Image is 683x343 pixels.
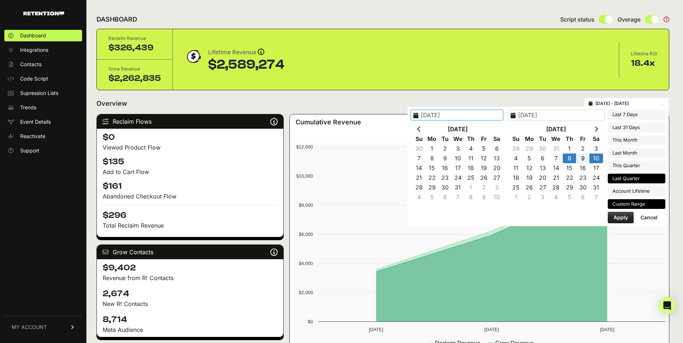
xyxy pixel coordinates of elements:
td: 1 [509,192,523,202]
li: This Month [608,135,665,145]
td: 15 [563,163,576,173]
td: 3 [451,144,464,154]
td: 5 [477,144,490,154]
h4: 2,674 [103,288,278,299]
td: 18 [464,163,477,173]
td: 6 [536,154,549,163]
td: 2 [576,144,589,154]
td: 2 [477,183,490,192]
div: Reclaim Revenue [108,35,161,42]
td: 19 [523,173,536,183]
td: 18 [509,173,523,183]
li: Account Lifetime [608,186,665,196]
td: 9 [477,192,490,202]
td: 30 [413,144,426,154]
td: 1 [464,183,477,192]
th: Sa [589,134,603,144]
a: MY ACCOUNT [4,316,82,338]
div: Add to Cart Flow [103,168,278,176]
th: Th [563,134,576,144]
td: 26 [523,183,536,192]
td: 26 [477,173,490,183]
text: $10,000 [296,173,313,179]
td: 9 [576,154,589,163]
td: 8 [464,192,477,202]
td: 4 [509,154,523,163]
img: dollar-coin-05c43ed7efb7bc0c12610022525b4bbbb207c7efeef5aecc26f025e68dcafac9.png [184,47,202,65]
td: 9 [439,154,451,163]
th: Th [464,134,477,144]
td: 14 [549,163,563,173]
button: Cancel [635,212,663,223]
td: 17 [451,163,464,173]
td: 1 [426,144,439,154]
span: Supression Lists [20,90,58,97]
span: Dashboard [20,32,46,39]
td: 25 [464,173,477,183]
td: 4 [413,192,426,202]
a: Supression Lists [4,87,82,99]
td: 30 [439,183,451,192]
th: Fr [477,134,490,144]
td: 22 [426,173,439,183]
td: 13 [490,154,503,163]
td: 7 [549,154,563,163]
td: 16 [439,163,451,173]
text: [DATE] [600,327,614,332]
div: Meta Audience [103,325,278,334]
div: Reclaim Flows [97,114,283,129]
td: 5 [523,154,536,163]
td: 12 [477,154,490,163]
text: $2,000 [299,290,313,295]
text: $8,000 [299,202,313,208]
th: [DATE] [523,124,590,134]
td: 8 [563,154,576,163]
th: Tu [439,134,451,144]
td: 10 [490,192,503,202]
td: 2 [439,144,451,154]
td: 31 [589,183,603,192]
td: 12 [523,163,536,173]
span: Contacts [20,61,41,68]
a: Integrations [4,44,82,56]
li: Last 7 Days [608,110,665,120]
a: Event Details [4,116,82,128]
td: 19 [477,163,490,173]
td: 7 [413,154,426,163]
li: This Quarter [608,161,665,171]
a: Trends [4,102,82,113]
td: 31 [451,183,464,192]
p: Total Reclaim Revenue [103,221,278,230]
th: Su [509,134,523,144]
span: Overage [617,15,641,24]
div: $326,439 [108,42,161,54]
td: 29 [426,183,439,192]
div: $2,589,274 [208,58,284,72]
span: Event Details [20,118,51,125]
div: Grow Contacts [97,245,283,259]
td: 27 [490,173,503,183]
td: 28 [509,144,523,154]
td: 24 [589,173,603,183]
td: 10 [589,154,603,163]
h4: $135 [103,156,278,168]
td: 28 [413,183,426,192]
td: 5 [426,192,439,202]
th: Mo [523,134,536,144]
td: 2 [523,192,536,202]
text: $4,000 [299,261,313,266]
a: Code Script [4,73,82,84]
th: We [549,134,563,144]
div: Lifetime ROI [631,50,657,58]
td: 5 [563,192,576,202]
th: [DATE] [426,124,490,134]
td: 30 [536,144,549,154]
a: Support [4,145,82,156]
td: 25 [509,183,523,192]
div: Grow Revenue [108,65,161,73]
th: Tu [536,134,549,144]
td: 31 [549,144,563,154]
div: Abandoned Checkout Flow [103,192,278,201]
td: 11 [509,163,523,173]
h4: $161 [103,180,278,192]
